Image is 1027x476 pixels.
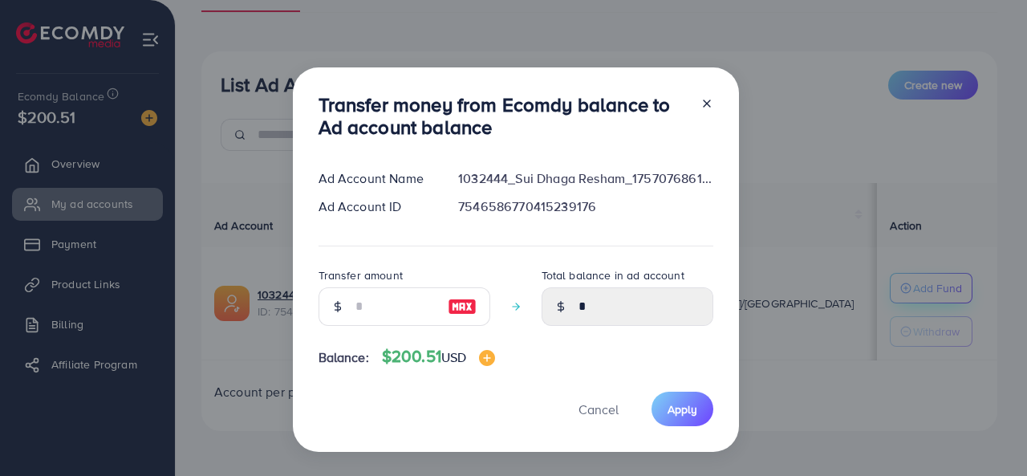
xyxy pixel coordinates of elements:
div: 7546586770415239176 [445,197,725,216]
h3: Transfer money from Ecomdy balance to Ad account balance [319,93,688,140]
h4: $200.51 [382,347,496,367]
label: Total balance in ad account [542,267,684,283]
iframe: Chat [959,404,1015,464]
span: Balance: [319,348,369,367]
span: Cancel [578,401,619,418]
img: image [479,350,495,366]
div: Ad Account ID [306,197,446,216]
div: Ad Account Name [306,169,446,188]
img: image [448,297,477,316]
span: USD [441,348,466,366]
button: Cancel [558,392,639,426]
button: Apply [652,392,713,426]
span: Apply [668,401,697,417]
div: 1032444_Sui Dhaga Resham_1757076861174 [445,169,725,188]
label: Transfer amount [319,267,403,283]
